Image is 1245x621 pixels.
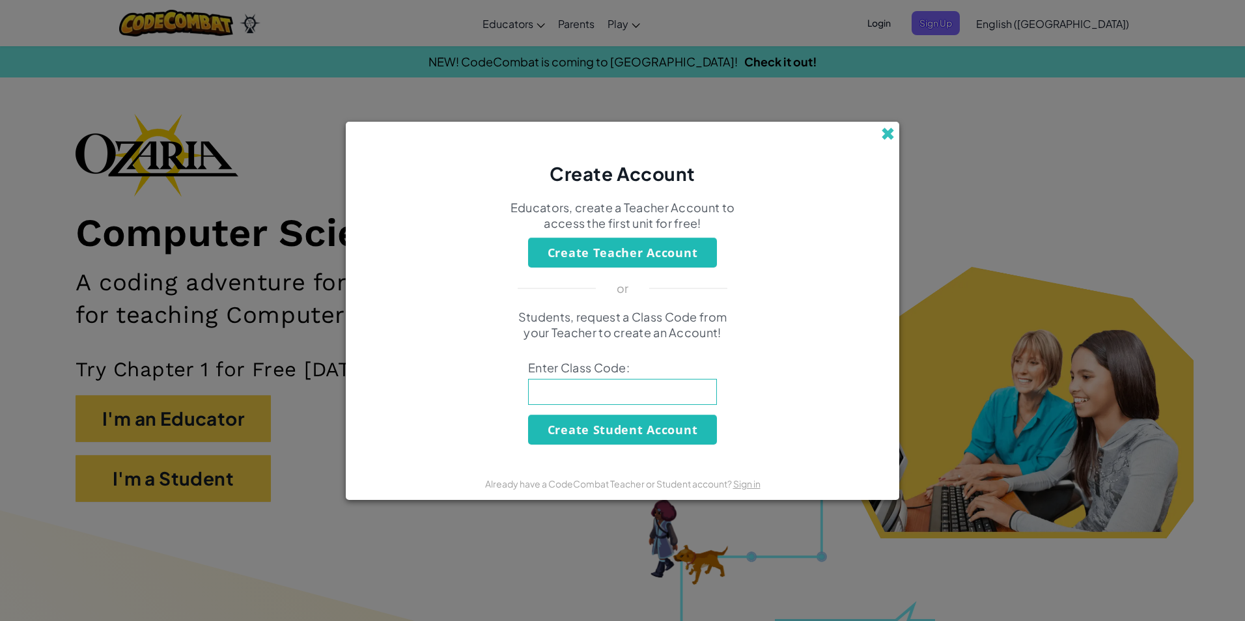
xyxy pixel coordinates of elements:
[509,200,736,231] p: Educators, create a Teacher Account to access the first unit for free!
[733,478,761,490] a: Sign in
[550,162,695,185] span: Create Account
[617,281,629,296] p: or
[485,478,733,490] span: Already have a CodeCombat Teacher or Student account?
[528,415,717,445] button: Create Student Account
[528,360,717,376] span: Enter Class Code:
[528,238,717,268] button: Create Teacher Account
[509,309,736,340] p: Students, request a Class Code from your Teacher to create an Account!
